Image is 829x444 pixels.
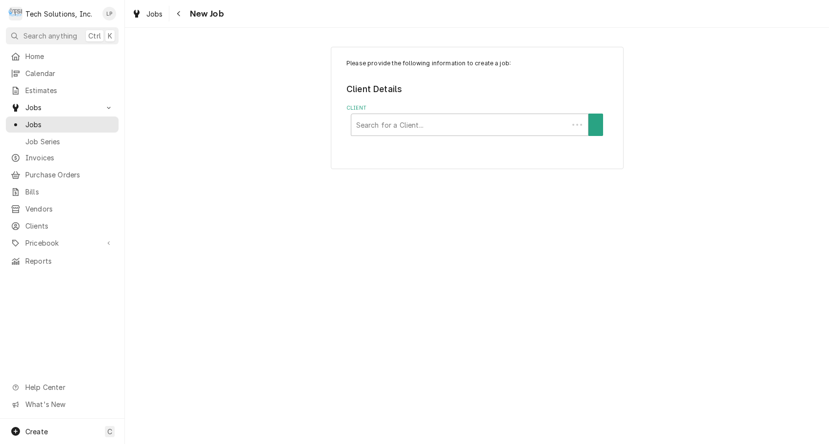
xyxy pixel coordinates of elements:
a: Invoices [6,150,119,166]
div: LP [102,7,116,20]
span: Job Series [25,136,114,147]
a: Reports [6,253,119,269]
div: Job Create/Update Form [346,59,607,136]
a: Clients [6,218,119,234]
span: Home [25,51,114,61]
a: Calendar [6,65,119,81]
div: Tech Solutions, Inc.'s Avatar [9,7,22,20]
span: Vendors [25,204,114,214]
span: Bills [25,187,114,197]
span: Jobs [25,102,99,113]
div: Tech Solutions, Inc. [25,9,92,19]
p: Please provide the following information to create a job: [346,59,607,68]
span: Search anything [23,31,77,41]
label: Client [346,104,607,112]
span: Jobs [25,119,114,130]
span: Invoices [25,153,114,163]
a: Estimates [6,82,119,98]
a: Job Series [6,134,119,150]
legend: Client Details [346,83,607,96]
button: Navigate back [171,6,187,21]
button: Create New Client [588,114,603,136]
span: Purchase Orders [25,170,114,180]
span: Jobs [146,9,163,19]
span: Calendar [25,68,114,78]
span: Estimates [25,85,114,96]
a: Purchase Orders [6,167,119,183]
a: Home [6,48,119,64]
span: Create [25,427,48,436]
span: C [107,426,112,437]
span: K [108,31,112,41]
a: Go to Pricebook [6,235,119,251]
a: Vendors [6,201,119,217]
span: Clients [25,221,114,231]
a: Bills [6,184,119,200]
a: Jobs [128,6,167,22]
button: Search anythingCtrlK [6,27,119,44]
div: Job Create/Update [331,47,624,169]
div: Client [346,104,607,136]
span: New Job [187,7,224,20]
a: Go to Jobs [6,99,119,116]
div: Lisa Paschal's Avatar [102,7,116,20]
a: Go to Help Center [6,379,119,395]
a: Go to What's New [6,396,119,412]
span: Help Center [25,382,113,392]
span: What's New [25,399,113,409]
a: Jobs [6,116,119,133]
span: Pricebook [25,238,99,248]
div: T [9,7,22,20]
span: Reports [25,256,114,266]
span: Ctrl [88,31,101,41]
